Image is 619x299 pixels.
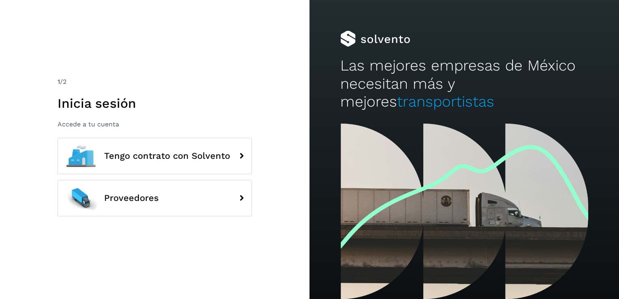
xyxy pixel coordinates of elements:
h2: Las mejores empresas de México necesitan más y mejores [340,57,588,111]
span: transportistas [397,93,494,110]
div: /2 [58,77,252,87]
h1: Inicia sesión [58,96,252,111]
button: Proveedores [58,180,252,216]
p: Accede a tu cuenta [58,120,252,128]
span: Tengo contrato con Solvento [104,151,230,161]
button: Tengo contrato con Solvento [58,138,252,174]
span: 1 [58,78,60,85]
span: Proveedores [104,193,159,203]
